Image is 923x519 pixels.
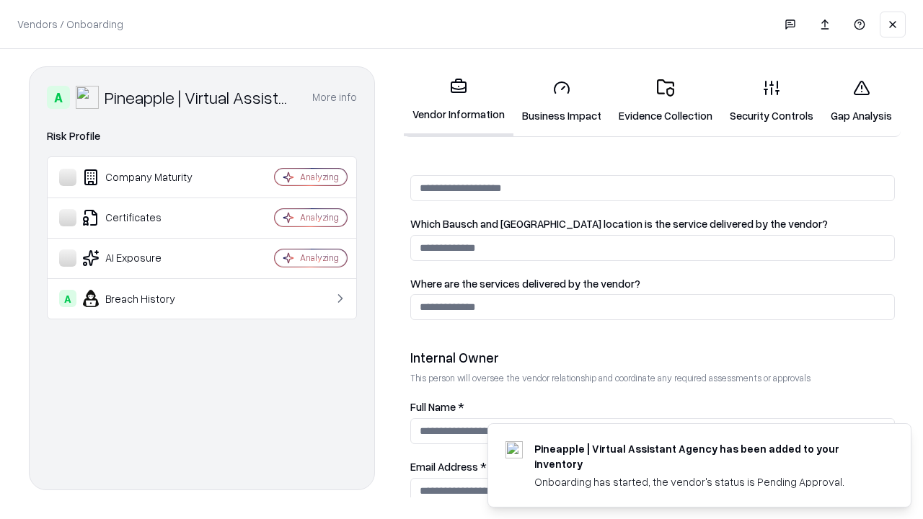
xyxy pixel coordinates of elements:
[59,169,231,186] div: Company Maturity
[534,474,876,489] div: Onboarding has started, the vendor's status is Pending Approval.
[47,128,357,145] div: Risk Profile
[410,372,895,384] p: This person will oversee the vendor relationship and coordinate any required assessments or appro...
[312,84,357,110] button: More info
[76,86,99,109] img: Pineapple | Virtual Assistant Agency
[505,441,523,458] img: trypineapple.com
[534,441,876,471] div: Pineapple | Virtual Assistant Agency has been added to your inventory
[105,86,295,109] div: Pineapple | Virtual Assistant Agency
[410,402,895,412] label: Full Name *
[404,66,513,136] a: Vendor Information
[300,211,339,223] div: Analyzing
[513,68,610,135] a: Business Impact
[47,86,70,109] div: A
[410,218,895,229] label: Which Bausch and [GEOGRAPHIC_DATA] location is the service delivered by the vendor?
[59,290,76,307] div: A
[410,461,895,472] label: Email Address *
[721,68,822,135] a: Security Controls
[410,349,895,366] div: Internal Owner
[822,68,901,135] a: Gap Analysis
[17,17,123,32] p: Vendors / Onboarding
[59,290,231,307] div: Breach History
[59,249,231,267] div: AI Exposure
[300,252,339,264] div: Analyzing
[59,209,231,226] div: Certificates
[410,278,895,289] label: Where are the services delivered by the vendor?
[300,171,339,183] div: Analyzing
[610,68,721,135] a: Evidence Collection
